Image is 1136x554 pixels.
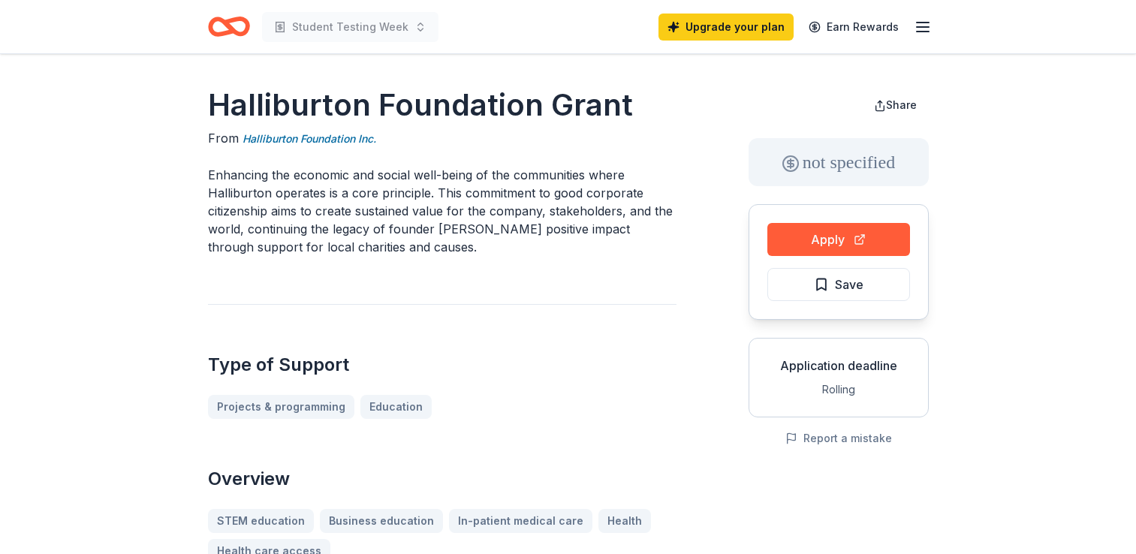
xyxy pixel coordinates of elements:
[208,84,676,126] h1: Halliburton Foundation Grant
[749,138,929,186] div: not specified
[785,429,892,447] button: Report a mistake
[886,98,917,111] span: Share
[761,357,916,375] div: Application deadline
[243,130,376,148] a: Halliburton Foundation Inc.
[208,9,250,44] a: Home
[761,381,916,399] div: Rolling
[208,129,676,148] div: From
[658,14,794,41] a: Upgrade your plan
[767,223,910,256] button: Apply
[208,395,354,419] a: Projects & programming
[835,275,863,294] span: Save
[208,166,676,256] p: Enhancing the economic and social well-being of the communities where Halliburton operates is a c...
[292,18,408,36] span: Student Testing Week
[800,14,908,41] a: Earn Rewards
[360,395,432,419] a: Education
[767,268,910,301] button: Save
[862,90,929,120] button: Share
[208,467,676,491] h2: Overview
[262,12,438,42] button: Student Testing Week
[208,353,676,377] h2: Type of Support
